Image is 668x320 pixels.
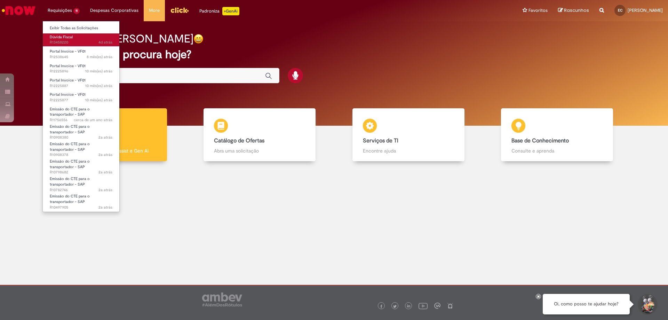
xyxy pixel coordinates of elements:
img: happy-face.png [193,34,204,44]
img: click_logo_yellow_360x200.png [170,5,189,15]
span: Emissão do CTE para o transportador - SAP [50,124,90,135]
img: logo_footer_facebook.png [380,305,383,308]
time: 13/07/2024 18:22:23 [74,117,112,123]
img: logo_footer_twitter.png [393,305,397,308]
a: Tirar dúvidas Tirar dúvidas com Lupi Assist e Gen Ai [37,108,185,162]
span: R10908380 [50,135,112,140]
span: 2a atrás [98,170,112,175]
span: R12225887 [50,83,112,89]
a: Aberto R12225887 : Portal Invoice - VF01 [43,77,119,89]
div: Oi, como posso te ajudar hoje? [543,294,630,314]
span: Portal Invoice - VF01 [50,78,86,83]
span: Favoritos [528,7,548,14]
time: 30/09/2023 21:54:27 [98,205,112,210]
h2: Bom dia, [PERSON_NAME] [60,33,193,45]
span: R11756556 [50,117,112,123]
span: Portal Invoice - VF01 [50,49,86,54]
span: Emissão do CTE para o transportador - SAP [50,141,90,152]
span: Portal Invoice - VF01 [50,92,86,97]
span: 8 mês(es) atrás [87,54,112,60]
span: More [149,7,160,14]
span: Portal Invoice - VF01 [50,63,86,69]
b: Catálogo de Ofertas [214,137,264,144]
span: Emissão do CTE para o transportador - SAP [50,176,90,187]
img: logo_footer_youtube.png [419,301,428,310]
b: Base de Conhecimento [511,137,569,144]
a: Aberto R12538645 : Portal Invoice - VF01 [43,48,119,61]
span: R10497905 [50,205,112,210]
span: Dúvida Fiscal [50,34,73,40]
span: Despesas Corporativas [90,7,138,14]
span: R12225896 [50,69,112,74]
div: Padroniza [199,7,239,15]
span: Requisições [48,7,72,14]
img: logo_footer_workplace.png [434,303,440,309]
p: Encontre ajuda [363,147,454,154]
b: Serviços de TI [363,137,398,144]
a: Aberto R12225896 : Portal Invoice - VF01 [43,62,119,75]
a: Aberto R13458220 : Dúvida Fiscal [43,33,119,46]
span: 10 mês(es) atrás [85,97,112,103]
a: Aberto R10782746 : Emissão do CTE para o transportador - SAP [43,175,119,190]
span: Emissão do CTE para o transportador - SAP [50,107,90,117]
time: 28/12/2023 21:37:14 [98,152,112,157]
span: EC [618,8,622,13]
time: 15/01/2025 09:26:19 [87,54,112,60]
time: 05/11/2024 13:55:49 [85,83,112,88]
span: 4d atrás [98,40,112,45]
span: 2a atrás [98,152,112,157]
span: R13458220 [50,40,112,45]
span: 2a atrás [98,135,112,140]
ul: Requisições [42,21,120,212]
span: R10798682 [50,170,112,175]
span: R10782746 [50,187,112,193]
span: [PERSON_NAME] [628,7,663,13]
span: Emissão do CTE para o transportador - SAP [50,159,90,170]
span: R10908378 [50,152,112,158]
p: Abra uma solicitação [214,147,305,154]
span: 2a atrás [98,205,112,210]
a: Aberto R10497905 : Emissão do CTE para o transportador - SAP [43,193,119,208]
h2: O que você procura hoje? [60,48,608,61]
time: 05/11/2024 13:54:17 [85,97,112,103]
a: Aberto R10798682 : Emissão do CTE para o transportador - SAP [43,158,119,173]
img: logo_footer_naosei.png [447,303,453,309]
span: Rascunhos [564,7,589,14]
span: 2a atrás [98,187,112,193]
time: 28/12/2023 21:38:32 [98,135,112,140]
p: Consulte e aprenda [511,147,603,154]
span: R12225877 [50,97,112,103]
a: Catálogo de Ofertas Abra uma solicitação [185,108,334,162]
p: +GenAi [222,7,239,15]
time: 02/12/2023 20:13:52 [98,187,112,193]
img: logo_footer_linkedin.png [407,304,411,309]
a: Exibir Todas as Solicitações [43,24,119,32]
a: Aberto R12225877 : Portal Invoice - VF01 [43,91,119,104]
span: 11 [73,8,80,14]
time: 06/12/2023 17:23:15 [98,170,112,175]
img: logo_footer_ambev_rotulo_gray.png [202,292,242,306]
span: R12538645 [50,54,112,60]
a: Aberto R11756556 : Emissão do CTE para o transportador - SAP [43,106,119,120]
a: Base de Conhecimento Consulte e aprenda [483,108,632,162]
img: ServiceNow [1,3,37,17]
span: 10 mês(es) atrás [85,83,112,88]
time: 05/11/2024 13:56:40 [85,69,112,74]
span: 10 mês(es) atrás [85,69,112,74]
a: Aberto R10908380 : Emissão do CTE para o transportador - SAP [43,123,119,138]
a: Rascunhos [558,7,589,14]
a: Aberto R10908378 : Emissão do CTE para o transportador - SAP [43,140,119,155]
span: cerca de um ano atrás [74,117,112,123]
time: 28/08/2025 14:24:05 [98,40,112,45]
a: Serviços de TI Encontre ajuda [334,108,483,162]
button: Iniciar Conversa de Suporte [637,294,658,315]
span: Emissão do CTE para o transportador - SAP [50,194,90,204]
